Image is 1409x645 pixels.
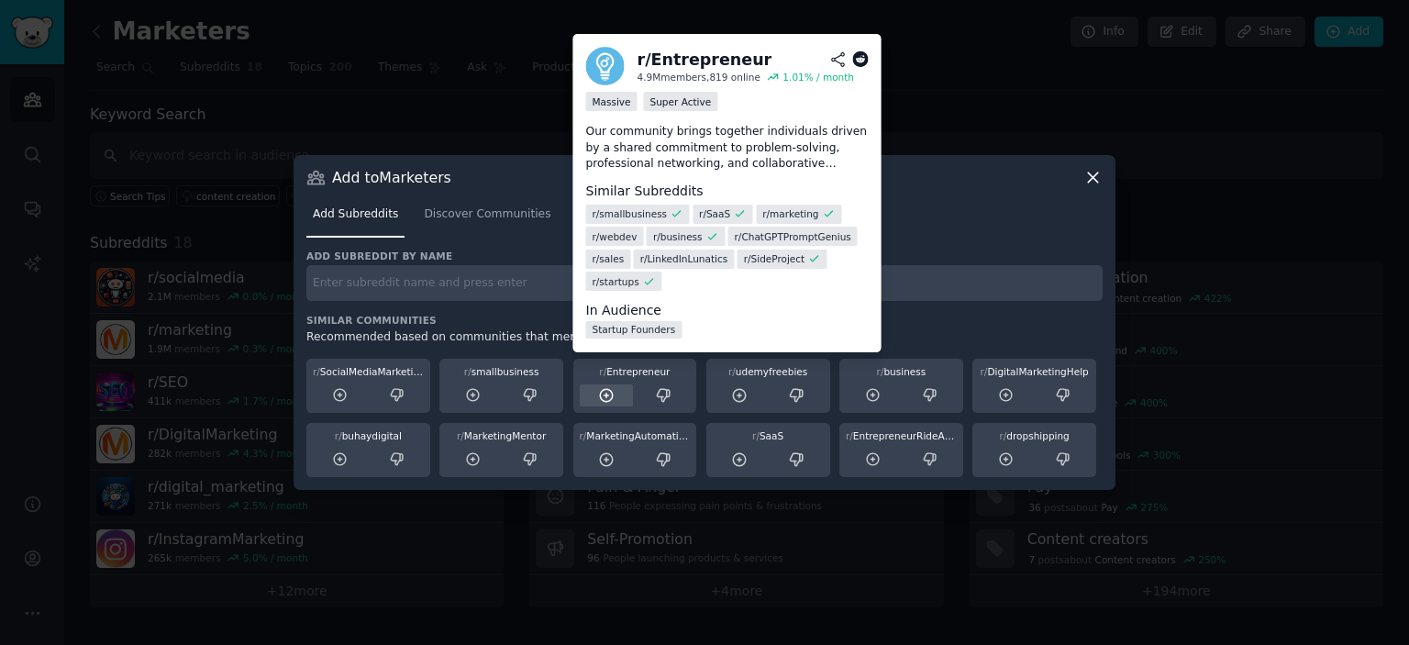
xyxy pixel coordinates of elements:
a: Discover Communities [417,200,557,238]
div: r/ Entrepreneur [638,49,772,72]
div: MarketingAutomation [580,429,691,442]
span: r/ [999,430,1006,441]
div: dropshipping [979,429,1090,442]
span: r/ business [653,229,703,242]
span: r/ startups [593,274,639,287]
div: Super Active [644,92,718,111]
h3: Add subreddit by name [306,250,1103,262]
span: r/ [313,366,320,377]
div: SaaS [713,429,824,442]
div: Recommended based on communities that members of your audience also participate in. [306,329,1103,346]
a: Add Subreddits [306,200,405,238]
span: r/ [846,430,853,441]
h3: Similar Communities [306,314,1103,327]
div: Massive [586,92,638,111]
span: r/ [457,430,464,441]
img: Entrepreneur [586,47,625,85]
dt: In Audience [586,300,869,319]
div: udemyfreebies [713,365,824,378]
span: r/ [335,430,342,441]
div: 1.01 % / month [782,71,854,83]
div: DigitalMarketingHelp [979,365,1090,378]
a: Startup Founders [586,321,682,339]
span: r/ webdev [593,229,638,242]
div: smallbusiness [446,365,557,378]
div: 4.9M members, 819 online [638,71,760,83]
span: r/ LinkedInLunatics [640,252,728,265]
span: r/ [599,366,606,377]
p: Our community brings together individuals driven by a shared commitment to problem-solving, profe... [586,124,869,172]
input: Enter subreddit name and press enter [306,265,1103,301]
h3: Add to Marketers [332,168,451,187]
div: MarketingMentor [446,429,557,442]
dt: Similar Subreddits [586,182,869,201]
div: business [846,365,957,378]
div: Entrepreneur [580,365,691,378]
div: buhaydigital [313,429,424,442]
span: r/ SaaS [699,207,730,220]
span: r/ sales [593,252,625,265]
span: r/ [464,366,472,377]
span: r/ [877,366,884,377]
span: r/ [752,430,760,441]
span: Discover Communities [424,206,550,223]
span: r/ marketing [762,207,818,220]
span: r/ smallbusiness [593,207,668,220]
div: SocialMediaMarketing [313,365,424,378]
span: r/ ChatGPTPromptGenius [735,229,851,242]
span: r/ [981,366,988,377]
span: r/ SideProject [744,252,805,265]
div: EntrepreneurRideAlong [846,429,957,442]
span: Add Subreddits [313,206,398,223]
span: r/ [580,430,587,441]
span: r/ [728,366,736,377]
